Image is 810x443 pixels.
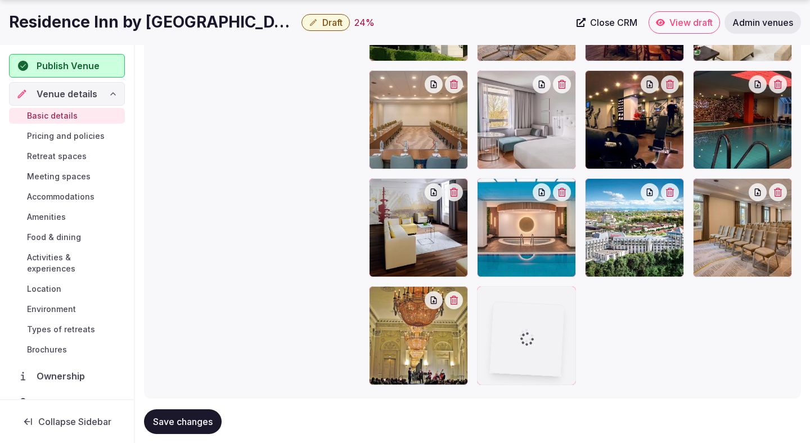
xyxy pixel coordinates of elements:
span: Basic details [27,110,78,121]
span: Location [27,283,61,295]
span: Types of retreats [27,324,95,335]
span: Activities & experiences [27,252,120,274]
button: Save changes [144,409,222,434]
span: Save changes [153,416,213,427]
div: imgi_331_640019049.jpg [369,70,468,169]
div: imgi_861_munich-marriott-hotel.jpg [585,70,684,169]
span: Venue details [37,87,97,101]
span: Ownership [37,369,89,383]
a: Retreat spaces [9,148,125,164]
span: View draft [669,17,713,28]
div: imgi_71_king-deluxe-guest-room.jpg [477,70,576,169]
a: Accommodations [9,189,125,205]
a: Food & dining [9,229,125,245]
span: Admin venues [732,17,793,28]
span: Accommodations [27,191,94,202]
button: Draft [301,14,350,31]
span: Collapse Sidebar [38,416,111,427]
span: Retreat spaces [27,151,87,162]
a: Brochures [9,342,125,358]
button: Collapse Sidebar [9,409,125,434]
span: Draft [322,17,343,28]
span: Meeting spaces [27,171,91,182]
a: View draft [649,11,720,34]
div: imgi_342_640019033.jpg [693,178,792,277]
div: imgi_817_munich-marriott-hotel.jpg [693,70,792,169]
a: Pricing and policies [9,128,125,144]
button: 24% [354,16,375,29]
a: Amenities [9,209,125,225]
a: Types of retreats [9,322,125,337]
a: Ownership [9,364,125,388]
a: Administration [9,392,125,416]
span: Close CRM [590,17,637,28]
div: 24 % [354,16,375,29]
a: Basic details [9,108,125,124]
span: Environment [27,304,76,315]
span: Administration [37,397,106,411]
a: Close CRM [570,11,644,34]
a: Admin venues [724,11,801,34]
span: Food & dining [27,232,81,243]
span: Amenities [27,211,66,223]
a: Location [9,281,125,297]
div: imgi_519_592069886.jpg [369,286,468,385]
span: Pricing and policies [27,130,105,142]
a: Meeting spaces [9,169,125,184]
a: Environment [9,301,125,317]
a: Activities & experiences [9,250,125,277]
span: Publish Venue [37,59,100,73]
h1: Residence Inn by [GEOGRAPHIC_DATA] [9,11,297,33]
button: Publish Venue [9,54,125,78]
div: imgi_69_health-club-pool.jpg [477,178,576,277]
div: imgi_336_433340607.jpg [585,178,684,277]
span: Brochures [27,344,67,355]
div: imgi_809_munchen-marriott-hotel.jpg [369,178,468,277]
